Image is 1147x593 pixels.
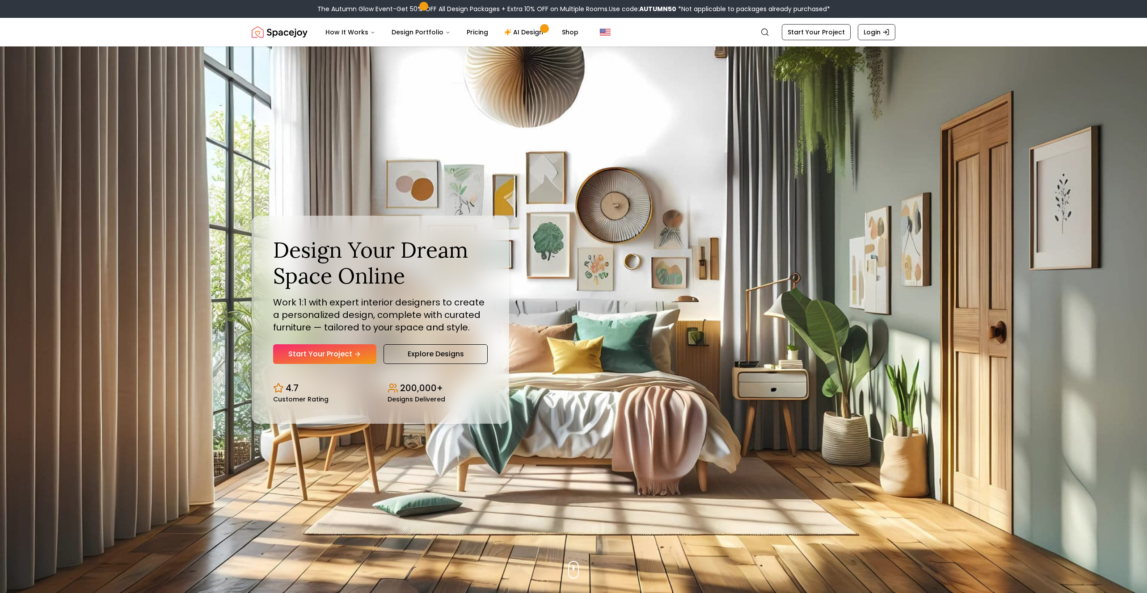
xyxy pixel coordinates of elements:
[273,237,488,288] h1: Design Your Dream Space Online
[400,382,443,394] p: 200,000+
[318,23,383,41] button: How It Works
[273,396,329,402] small: Customer Rating
[252,18,895,46] nav: Global
[609,4,676,13] span: Use code:
[273,296,488,334] p: Work 1:1 with expert interior designers to create a personalized design, complete with curated fu...
[460,23,495,41] a: Pricing
[782,24,851,40] a: Start Your Project
[384,23,458,41] button: Design Portfolio
[273,344,376,364] a: Start Your Project
[600,27,611,38] img: United States
[252,23,308,41] img: Spacejoy Logo
[639,4,676,13] b: AUTUMN50
[384,344,488,364] a: Explore Designs
[273,375,488,402] div: Design stats
[555,23,586,41] a: Shop
[858,24,895,40] a: Login
[497,23,553,41] a: AI Design
[317,4,830,13] div: The Autumn Glow Event-Get 50% OFF All Design Packages + Extra 10% OFF on Multiple Rooms.
[318,23,586,41] nav: Main
[286,382,299,394] p: 4.7
[252,23,308,41] a: Spacejoy
[676,4,830,13] span: *Not applicable to packages already purchased*
[388,396,445,402] small: Designs Delivered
